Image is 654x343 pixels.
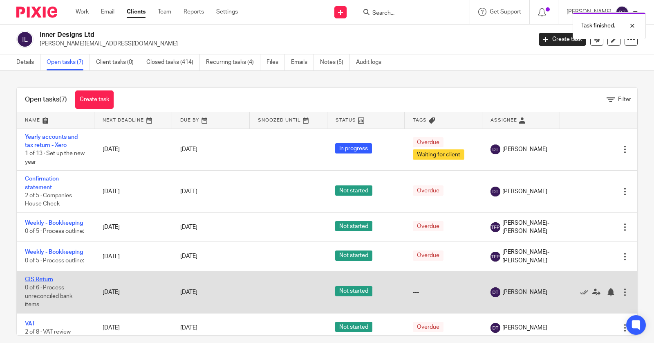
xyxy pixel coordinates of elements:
[216,8,238,16] a: Settings
[25,249,83,255] a: Weekly - Bookkeeping
[25,220,83,226] a: Weekly - Bookkeeping
[335,143,372,153] span: In progress
[25,321,35,327] a: VAT
[180,325,197,331] span: [DATE]
[146,54,200,70] a: Closed tasks (414)
[96,54,140,70] a: Client tasks (0)
[25,285,72,307] span: 0 of 6 · Process unreconciled bank items
[101,8,114,16] a: Email
[413,185,443,196] span: Overdue
[335,322,372,332] span: Not started
[75,90,114,109] a: Create task
[413,221,443,231] span: Overdue
[25,95,67,104] h1: Open tasks
[356,54,387,70] a: Audit logs
[267,54,285,70] a: Files
[490,287,500,297] img: svg%3E
[413,250,443,261] span: Overdue
[502,187,547,196] span: [PERSON_NAME]
[616,6,629,19] img: svg%3E
[335,286,372,296] span: Not started
[40,31,429,39] h2: Inner Designs Ltd
[16,31,34,48] img: svg%3E
[94,213,172,242] td: [DATE]
[40,40,526,48] p: [PERSON_NAME][EMAIL_ADDRESS][DOMAIN_NAME]
[291,54,314,70] a: Emails
[539,33,586,46] a: Create task
[490,222,500,232] img: svg%3E
[581,22,615,30] p: Task finished.
[25,277,53,282] a: CIS Return
[25,176,59,190] a: Confirmation statement
[180,147,197,152] span: [DATE]
[180,289,197,295] span: [DATE]
[94,129,172,171] td: [DATE]
[180,254,197,260] span: [DATE]
[16,7,57,18] img: Pixie
[320,54,350,70] a: Notes (5)
[184,8,204,16] a: Reports
[94,313,172,342] td: [DATE]
[25,228,84,234] span: 0 of 5 · Process outline:
[127,8,146,16] a: Clients
[618,97,631,102] span: Filter
[413,322,443,332] span: Overdue
[335,185,372,196] span: Not started
[413,288,474,296] div: ---
[502,248,552,265] span: [PERSON_NAME]-[PERSON_NAME]
[413,137,443,147] span: Overdue
[180,224,197,230] span: [DATE]
[16,54,40,70] a: Details
[413,118,427,122] span: Tags
[502,219,552,236] span: [PERSON_NAME]-[PERSON_NAME]
[580,288,592,296] a: Mark as done
[413,149,464,160] span: Waiting for client
[502,324,547,332] span: [PERSON_NAME]
[94,271,172,313] td: [DATE]
[490,323,500,333] img: svg%3E
[490,252,500,262] img: svg%3E
[59,96,67,103] span: (7)
[94,242,172,271] td: [DATE]
[25,134,78,148] a: Yearly accounts and tax return - Xero
[206,54,260,70] a: Recurring tasks (4)
[158,8,171,16] a: Team
[335,221,372,231] span: Not started
[502,288,547,296] span: [PERSON_NAME]
[258,118,301,122] span: Snoozed Until
[25,329,71,335] span: 2 of 8 · VAT review
[502,145,547,153] span: [PERSON_NAME]
[490,187,500,196] img: svg%3E
[25,258,84,264] span: 0 of 5 · Process outline:
[76,8,89,16] a: Work
[25,151,85,165] span: 1 of 13 · Set up the new year
[180,189,197,194] span: [DATE]
[94,171,172,213] td: [DATE]
[335,250,372,261] span: Not started
[490,144,500,154] img: svg%3E
[25,193,72,207] span: 2 of 5 · Companies House Check
[47,54,90,70] a: Open tasks (7)
[336,118,356,122] span: Status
